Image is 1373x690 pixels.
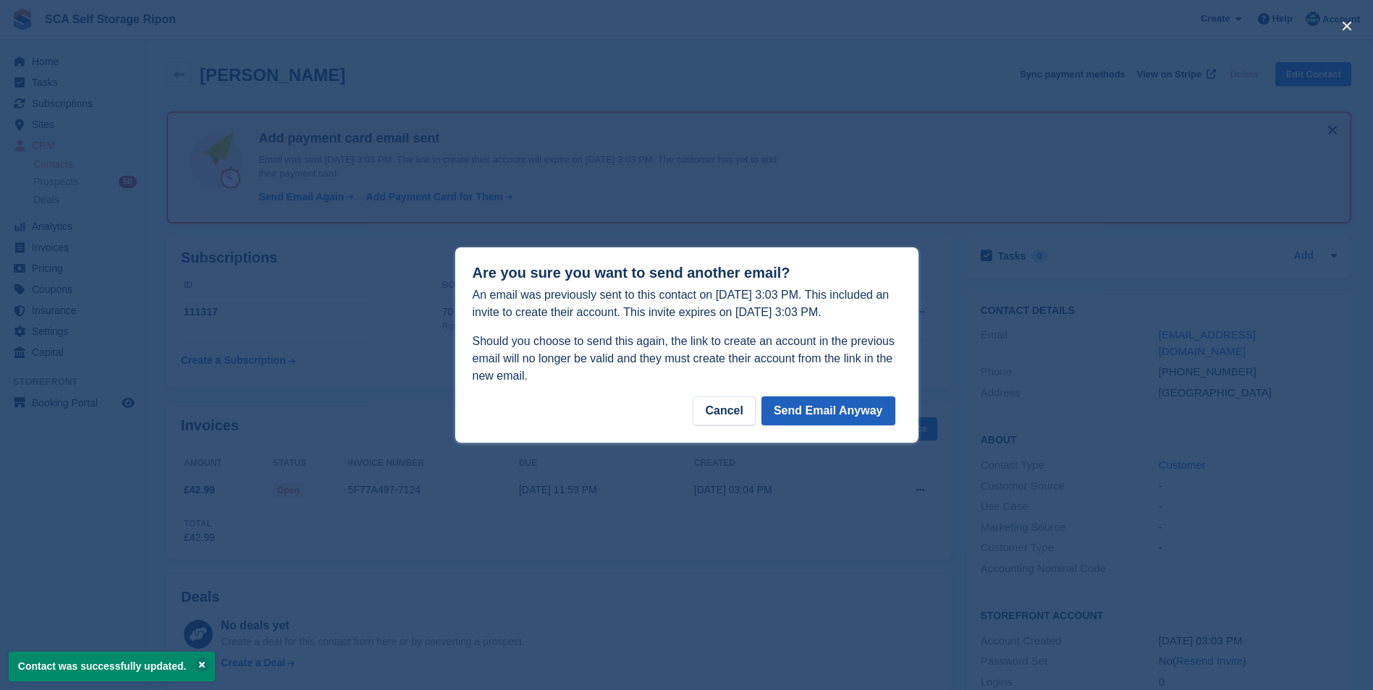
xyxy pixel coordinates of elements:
[693,396,755,425] div: Cancel
[473,333,901,385] p: Should you choose to send this again, the link to create an account in the previous email will no...
[761,396,895,425] button: Send Email Anyway
[473,286,901,321] p: An email was previously sent to this contact on [DATE] 3:03 PM. This included an invite to create...
[9,652,215,681] p: Contact was successfully updated.
[1335,14,1359,38] button: close
[473,265,901,281] h1: Are you sure you want to send another email?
